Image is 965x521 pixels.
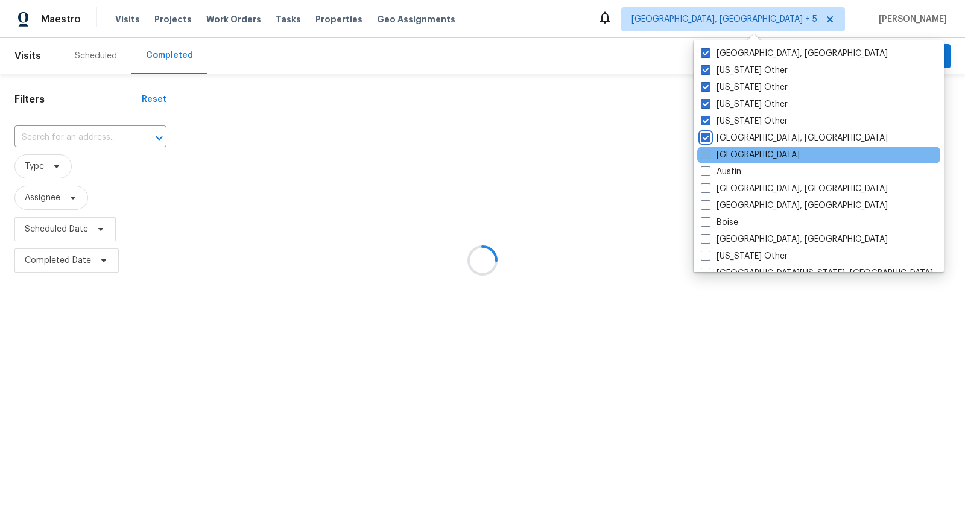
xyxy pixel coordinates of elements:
[701,48,888,60] label: [GEOGRAPHIC_DATA], [GEOGRAPHIC_DATA]
[701,149,800,161] label: [GEOGRAPHIC_DATA]
[701,183,888,195] label: [GEOGRAPHIC_DATA], [GEOGRAPHIC_DATA]
[701,81,788,93] label: [US_STATE] Other
[701,98,788,110] label: [US_STATE] Other
[701,166,741,178] label: Austin
[701,65,788,77] label: [US_STATE] Other
[701,233,888,245] label: [GEOGRAPHIC_DATA], [GEOGRAPHIC_DATA]
[701,250,788,262] label: [US_STATE] Other
[701,267,933,279] label: [GEOGRAPHIC_DATA][US_STATE], [GEOGRAPHIC_DATA]
[701,132,888,144] label: [GEOGRAPHIC_DATA], [GEOGRAPHIC_DATA]
[701,216,738,229] label: Boise
[701,115,788,127] label: [US_STATE] Other
[701,200,888,212] label: [GEOGRAPHIC_DATA], [GEOGRAPHIC_DATA]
